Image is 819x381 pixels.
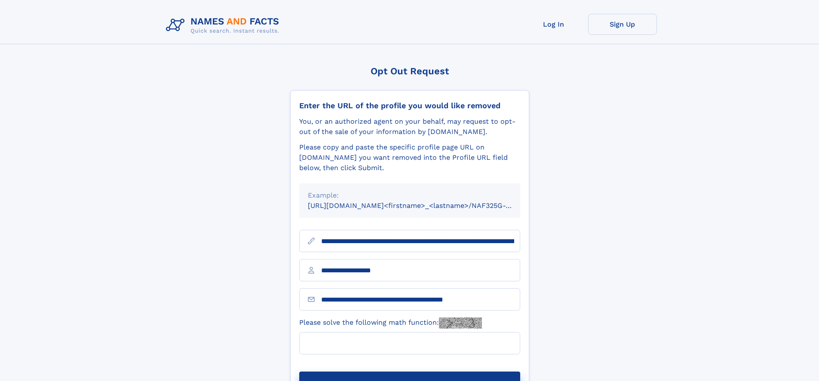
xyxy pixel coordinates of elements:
[308,190,512,201] div: Example:
[299,317,482,329] label: Please solve the following math function:
[290,66,529,76] div: Opt Out Request
[299,142,520,173] div: Please copy and paste the specific profile page URL on [DOMAIN_NAME] you want removed into the Pr...
[519,14,588,35] a: Log In
[588,14,657,35] a: Sign Up
[299,116,520,137] div: You, or an authorized agent on your behalf, may request to opt-out of the sale of your informatio...
[299,101,520,110] div: Enter the URL of the profile you would like removed
[308,201,537,210] small: [URL][DOMAIN_NAME]<firstname>_<lastname>/NAF325G-xxxxxxxx
[163,14,286,37] img: Logo Names and Facts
